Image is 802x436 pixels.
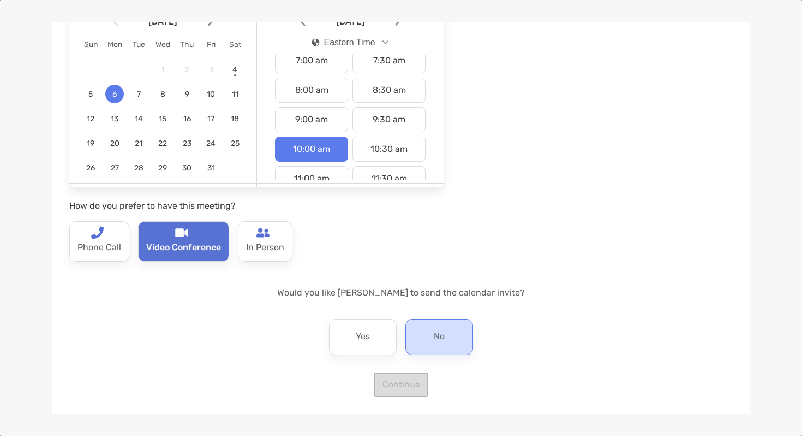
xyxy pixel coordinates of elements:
[246,239,284,257] p: In Person
[105,163,124,173] span: 27
[81,114,100,123] span: 12
[382,40,389,44] img: Open dropdown arrow
[303,30,398,55] button: iconEastern Time
[153,163,172,173] span: 29
[352,48,426,73] div: 7:30 am
[202,163,220,173] span: 31
[434,328,445,346] p: No
[153,139,172,148] span: 22
[352,78,426,103] div: 8:30 am
[202,65,220,74] span: 3
[105,114,124,123] span: 13
[178,163,196,173] span: 30
[153,90,172,99] span: 8
[202,90,220,99] span: 10
[199,40,223,49] div: Fri
[395,17,400,26] img: Arrow icon
[79,40,103,49] div: Sun
[113,17,118,26] img: Arrow icon
[81,163,100,173] span: 26
[153,114,172,123] span: 15
[226,139,244,148] span: 25
[275,48,348,73] div: 7:00 am
[202,139,220,148] span: 24
[223,40,247,49] div: Sat
[312,38,320,46] img: icon
[175,40,199,49] div: Thu
[178,90,196,99] span: 9
[153,65,172,74] span: 1
[129,139,148,148] span: 21
[127,40,151,49] div: Tue
[275,166,348,191] div: 11:00 am
[352,166,426,191] div: 11:30 am
[202,114,220,123] span: 17
[103,40,127,49] div: Mon
[69,286,733,299] p: Would you like [PERSON_NAME] to send the calendar invite?
[178,139,196,148] span: 23
[352,107,426,132] div: 9:30 am
[226,65,244,74] span: 4
[300,17,306,26] img: Arrow icon
[105,90,124,99] span: 6
[312,38,375,48] div: Eastern Time
[178,114,196,123] span: 16
[275,107,348,132] div: 9:00 am
[81,90,100,99] span: 5
[81,139,100,148] span: 19
[129,90,148,99] span: 7
[151,40,175,49] div: Wed
[129,114,148,123] span: 14
[69,199,444,213] p: How do you prefer to have this meeting?
[275,78,348,103] div: 8:00 am
[105,139,124,148] span: 20
[175,226,188,239] img: type-call
[91,226,104,239] img: type-call
[226,90,244,99] span: 11
[352,137,426,162] div: 10:30 am
[256,226,270,239] img: type-call
[308,16,393,27] span: [DATE]
[226,114,244,123] span: 18
[178,65,196,74] span: 2
[77,239,121,257] p: Phone Call
[208,17,213,26] img: Arrow icon
[356,328,370,346] p: Yes
[146,239,221,257] p: Video Conference
[129,163,148,173] span: 28
[275,137,348,162] div: 10:00 am
[121,16,206,27] span: [DATE]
